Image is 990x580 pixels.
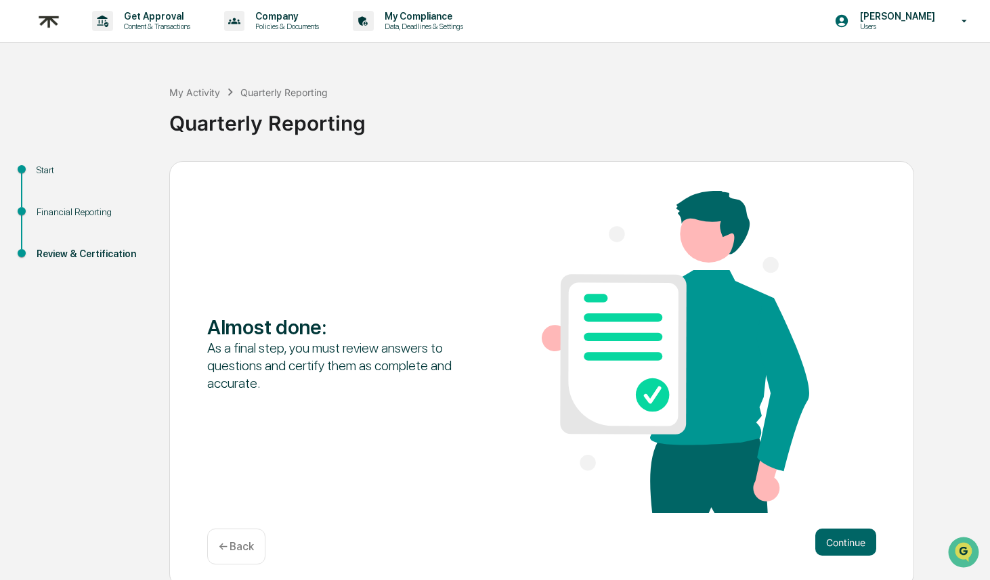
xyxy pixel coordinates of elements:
[240,87,328,98] div: Quarterly Reporting
[37,205,148,219] div: Financial Reporting
[46,104,222,117] div: Start new chat
[95,229,164,240] a: Powered byPylon
[815,529,876,556] button: Continue
[219,540,254,553] p: ← Back
[207,339,475,392] div: As a final step, you must review answers to questions and certify them as complete and accurate.
[14,104,38,128] img: 1746055101610-c473b297-6a78-478c-a979-82029cc54cd1
[37,163,148,177] div: Start
[849,11,942,22] p: [PERSON_NAME]
[230,108,246,124] button: Start new chat
[207,315,475,339] div: Almost done :
[849,22,942,31] p: Users
[169,100,983,135] div: Quarterly Reporting
[37,247,148,261] div: Review & Certification
[14,198,24,208] div: 🔎
[244,22,326,31] p: Policies & Documents
[33,5,65,38] img: logo
[27,196,85,210] span: Data Lookup
[542,191,809,513] img: Almost done
[374,11,470,22] p: My Compliance
[135,229,164,240] span: Pylon
[14,28,246,50] p: How can we help?
[46,117,171,128] div: We're available if you need us!
[8,191,91,215] a: 🔎Data Lookup
[98,172,109,183] div: 🗄️
[112,171,168,184] span: Attestations
[113,11,197,22] p: Get Approval
[93,165,173,189] a: 🗄️Attestations
[14,172,24,183] div: 🖐️
[374,22,470,31] p: Data, Deadlines & Settings
[947,535,983,572] iframe: Open customer support
[27,171,87,184] span: Preclearance
[169,87,220,98] div: My Activity
[113,22,197,31] p: Content & Transactions
[244,11,326,22] p: Company
[8,165,93,189] a: 🖐️Preclearance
